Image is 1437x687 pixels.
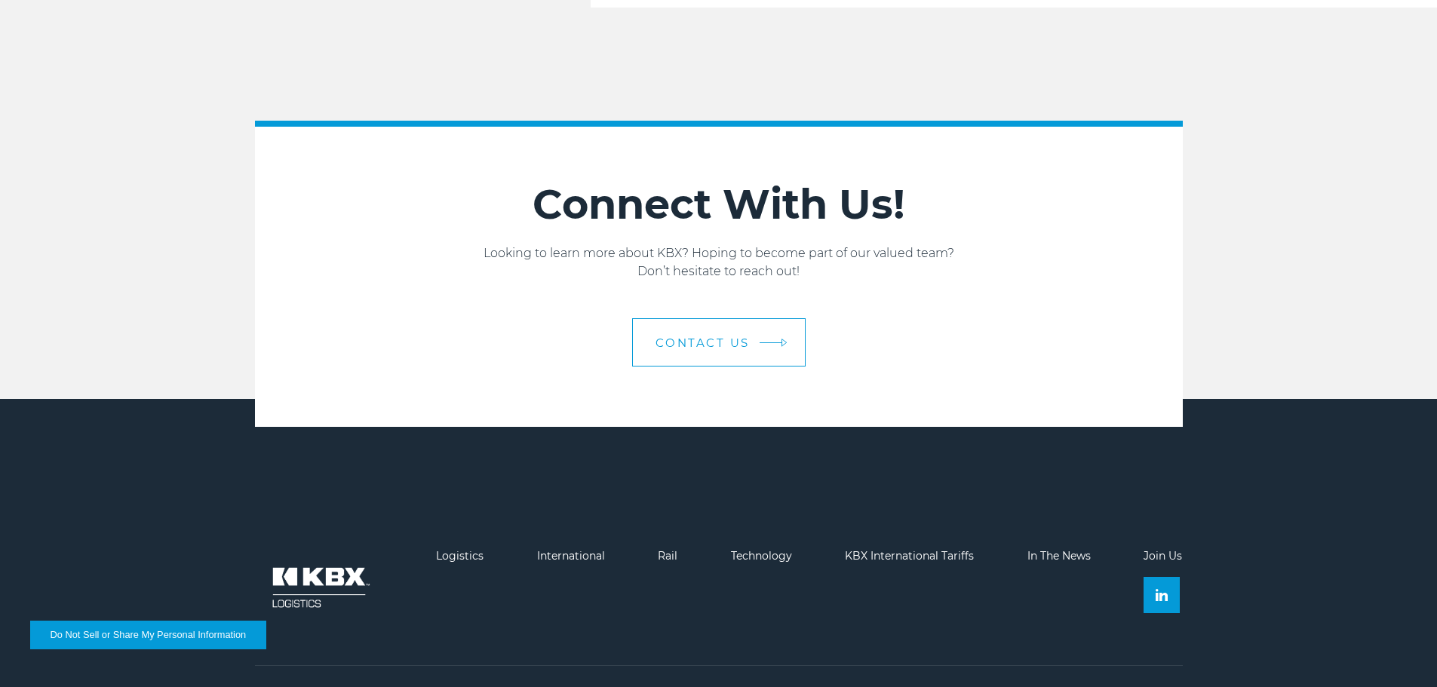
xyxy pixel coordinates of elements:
h2: Connect With Us! [255,179,1183,229]
a: In The News [1027,549,1091,563]
button: Do Not Sell or Share My Personal Information [30,621,266,649]
a: KBX International Tariffs [845,549,974,563]
a: Logistics [436,549,484,563]
a: Contact us arrow arrow [632,318,806,367]
a: Join Us [1144,549,1182,563]
img: kbx logo [255,550,383,625]
a: Technology [731,549,792,563]
img: Linkedin [1156,589,1168,601]
span: Contact us [656,337,750,348]
p: Looking to learn more about KBX? Hoping to become part of our valued team? Don’t hesitate to reac... [255,244,1183,281]
a: Rail [658,549,677,563]
img: arrow [781,339,787,347]
a: International [537,549,605,563]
